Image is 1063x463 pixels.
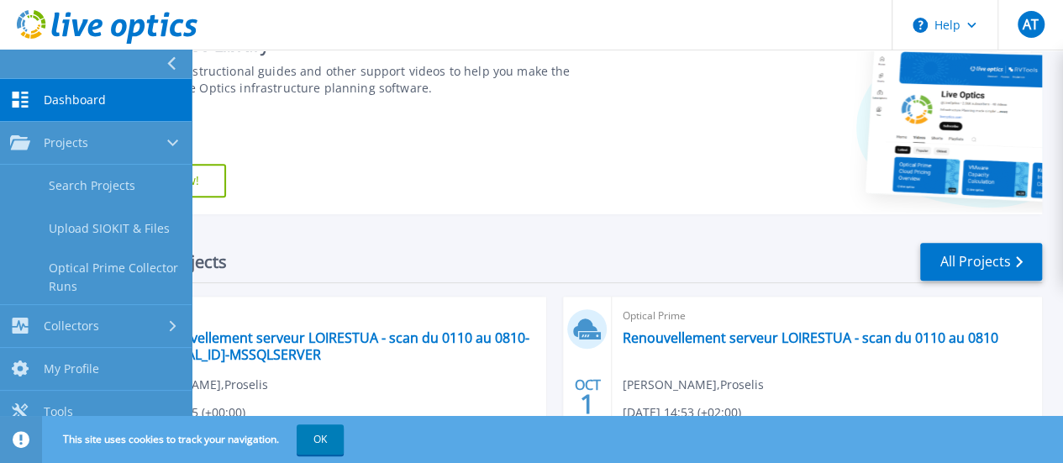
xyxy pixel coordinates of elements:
span: Tools [44,404,73,419]
span: SQL Server [127,307,537,325]
div: OCT 2025 [571,373,603,434]
span: This site uses cookies to track your navigation. [46,424,344,455]
span: [PERSON_NAME] , Proselis [622,376,763,394]
span: [PERSON_NAME] , Proselis [127,376,268,394]
div: Find tutorials, instructional guides and other support videos to help you make the most of your L... [98,63,597,97]
span: 1 [580,397,595,411]
span: Projects [44,135,88,150]
button: OK [297,424,344,455]
span: My Profile [44,361,99,376]
span: Optical Prime [622,307,1032,325]
span: Collectors [44,318,99,334]
a: OP-Renouvellement serveur LOIRESTUA - scan du 0110 au 0810-[TECHNICAL_ID]-MSSQLSERVER [127,329,537,363]
span: [DATE] 14:53 (+02:00) [622,403,740,422]
span: Dashboard [44,92,106,108]
a: Renouvellement serveur LOIRESTUA - scan du 0110 au 0810 [622,329,997,346]
span: AT [1023,18,1039,31]
a: All Projects [920,243,1042,281]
